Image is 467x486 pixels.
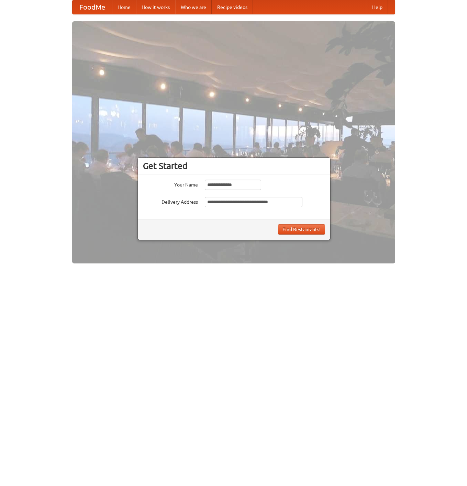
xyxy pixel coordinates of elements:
h3: Get Started [143,161,325,171]
a: Who we are [175,0,212,14]
a: Help [367,0,388,14]
button: Find Restaurants! [278,224,325,235]
a: How it works [136,0,175,14]
label: Delivery Address [143,197,198,205]
label: Your Name [143,180,198,188]
a: FoodMe [73,0,112,14]
a: Home [112,0,136,14]
a: Recipe videos [212,0,253,14]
